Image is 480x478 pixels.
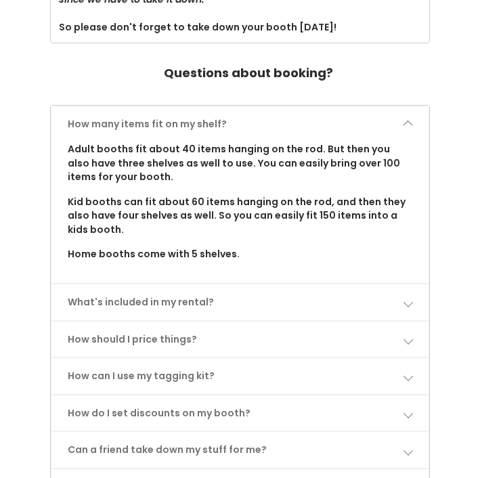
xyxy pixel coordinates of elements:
a: Can a friend take down my stuff for me? [51,432,428,468]
a: How many items fit on my shelf? [51,106,428,142]
p: Home booths come with 5 shelves. [68,247,412,261]
h4: Questions about booking? [164,60,333,87]
a: How do I set discounts on my booth? [51,395,428,431]
a: What's included in my rental? [51,284,428,320]
a: How can I use my tagging kit? [51,358,428,394]
p: Kid booths can fit about 60 items hanging on the rod, and then they also have four shelves as wel... [68,195,412,237]
p: Adult booths fit about 40 items hanging on the rod. But then you also have three shelves as well ... [68,142,412,184]
a: How should I price things? [51,322,428,357]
